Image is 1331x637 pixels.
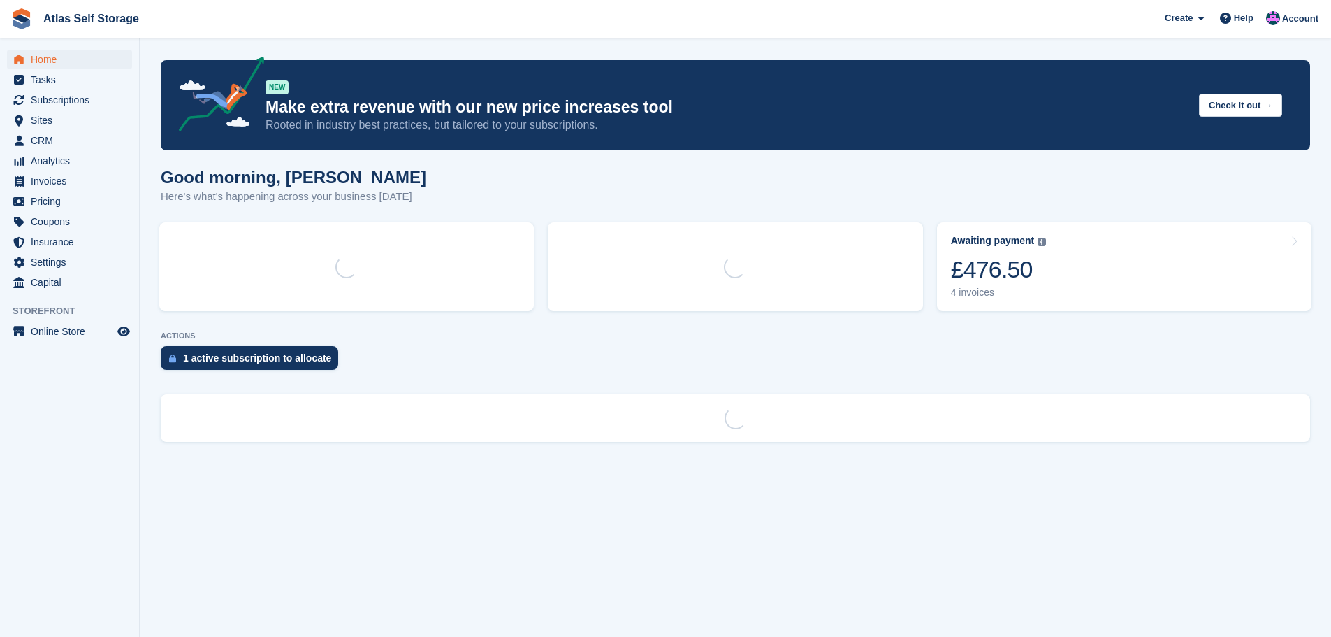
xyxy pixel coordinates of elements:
[1165,11,1193,25] span: Create
[1234,11,1253,25] span: Help
[1266,11,1280,25] img: Ryan Carroll
[1282,12,1318,26] span: Account
[169,354,176,363] img: active_subscription_to_allocate_icon-d502201f5373d7db506a760aba3b589e785aa758c864c3986d89f69b8ff3...
[31,90,115,110] span: Subscriptions
[31,131,115,150] span: CRM
[183,352,331,364] div: 1 active subscription to allocate
[7,151,132,171] a: menu
[31,212,115,231] span: Coupons
[31,110,115,130] span: Sites
[7,171,132,191] a: menu
[7,70,132,90] a: menu
[31,252,115,272] span: Settings
[161,331,1310,341] p: ACTIONS
[31,50,115,69] span: Home
[7,273,132,292] a: menu
[11,8,32,29] img: stora-icon-8386f47178a22dfd0bd8f6a31ec36ba5ce8667c1dd55bd0f319d3a0aa187defe.svg
[31,322,115,341] span: Online Store
[951,287,1047,299] div: 4 invoices
[266,80,289,94] div: NEW
[951,255,1047,284] div: £476.50
[7,232,132,252] a: menu
[7,90,132,110] a: menu
[1038,238,1046,246] img: icon-info-grey-7440780725fd019a000dd9b08b2336e03edf1995a4989e88bcd33f0948082b44.svg
[951,235,1035,247] div: Awaiting payment
[7,192,132,211] a: menu
[31,151,115,171] span: Analytics
[937,222,1311,311] a: Awaiting payment £476.50 4 invoices
[31,171,115,191] span: Invoices
[161,346,345,377] a: 1 active subscription to allocate
[1199,94,1282,117] button: Check it out →
[31,273,115,292] span: Capital
[31,70,115,90] span: Tasks
[7,131,132,150] a: menu
[161,189,426,205] p: Here's what's happening across your business [DATE]
[167,57,265,136] img: price-adjustments-announcement-icon-8257ccfd72463d97f412b2fc003d46551f7dbcb40ab6d574587a9cd5c0d94...
[38,7,145,30] a: Atlas Self Storage
[7,252,132,272] a: menu
[266,117,1188,133] p: Rooted in industry best practices, but tailored to your subscriptions.
[31,232,115,252] span: Insurance
[13,304,139,318] span: Storefront
[266,97,1188,117] p: Make extra revenue with our new price increases tool
[7,110,132,130] a: menu
[31,192,115,211] span: Pricing
[7,322,132,341] a: menu
[161,168,426,187] h1: Good morning, [PERSON_NAME]
[115,323,132,340] a: Preview store
[7,50,132,69] a: menu
[7,212,132,231] a: menu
